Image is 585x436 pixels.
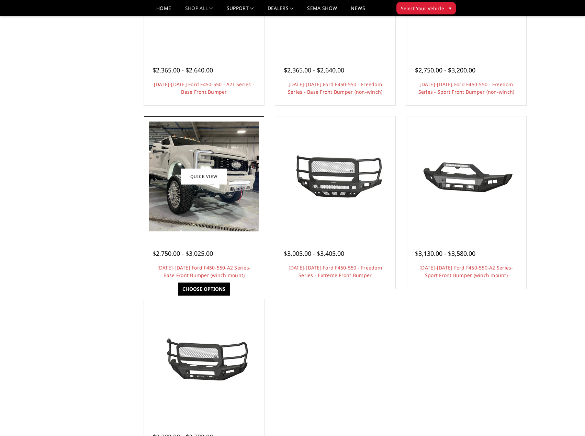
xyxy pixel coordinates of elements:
span: ▾ [449,4,451,12]
button: Select Your Vehicle [396,2,456,14]
span: $2,750.00 - $3,025.00 [153,249,213,257]
a: 2023-2025 Ford F450-550-A2 Series-Base Front Bumper (winch mount) 2023-2025 Ford F450-550-A2 Seri... [146,118,262,235]
a: [DATE]-[DATE] Ford F450-550 - Freedom Series - Sport Front Bumper (non-winch) [418,81,515,95]
a: [DATE]-[DATE] Ford F450-550-A2 Series-Sport Front Bumper (winch mount) [419,264,513,278]
span: $2,365.00 - $2,640.00 [284,66,344,74]
a: 2023-2025 Ford F450-550-A2 Series-Extreme Front Bumper (winch mount) [146,301,262,418]
span: Select Your Vehicle [401,5,444,12]
a: Home [156,6,171,16]
a: Dealers [268,6,294,16]
a: SEMA Show [307,6,337,16]
span: $2,750.00 - $3,200.00 [415,66,475,74]
a: [DATE]-[DATE] Ford F450-550-A2 Series-Base Front Bumper (winch mount) [157,264,251,278]
a: [DATE]-[DATE] Ford F450-550 - Freedom Series - Base Front Bumper (non-winch) [288,81,383,95]
img: 2023-2025 Ford F450-550-A2 Series-Extreme Front Bumper (winch mount) [149,334,259,386]
a: 2023-2025 Ford F450-550-A2 Series-Sport Front Bumper (winch mount) [408,118,525,235]
a: shop all [185,6,213,16]
a: Support [227,6,254,16]
a: News [351,6,365,16]
a: Quick view [181,169,227,185]
span: $2,365.00 - $2,640.00 [153,66,213,74]
img: 2023-2025 Ford F450-550-A2 Series-Base Front Bumper (winch mount) [149,122,259,231]
a: Choose Options [178,283,230,296]
a: 2023-2025 Ford F450-550 - Freedom Series - Extreme Front Bumper 2023-2025 Ford F450-550 - Freedom... [277,118,394,235]
span: $3,130.00 - $3,580.00 [415,249,475,257]
a: [DATE]-[DATE] Ford F450-550 - Freedom Series - Extreme Front Bumper [289,264,382,278]
span: $3,005.00 - $3,405.00 [284,249,344,257]
a: [DATE]-[DATE] Ford F450-550 - A2L Series - Base Front Bumper [154,81,255,95]
img: 2023-2025 Ford F450-550-A2 Series-Sport Front Bumper (winch mount) [411,151,521,202]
